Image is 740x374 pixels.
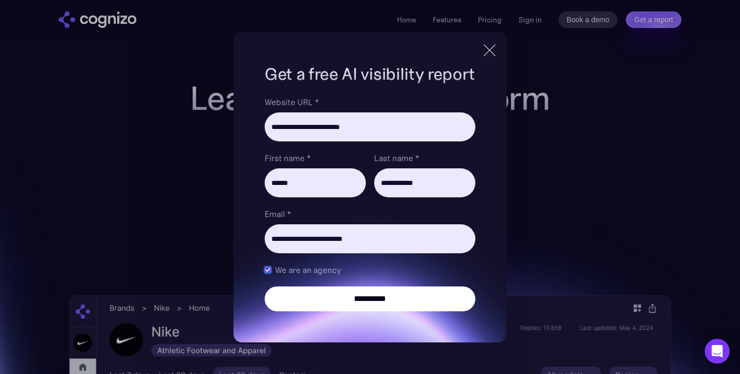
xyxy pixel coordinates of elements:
h1: Get a free AI visibility report [265,63,475,85]
label: Last name * [374,152,475,164]
span: We are an agency [275,264,341,276]
label: Website URL * [265,96,475,108]
form: Brand Report Form [265,96,475,311]
label: Email * [265,208,475,220]
label: First name * [265,152,366,164]
div: Open Intercom Messenger [705,339,730,364]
